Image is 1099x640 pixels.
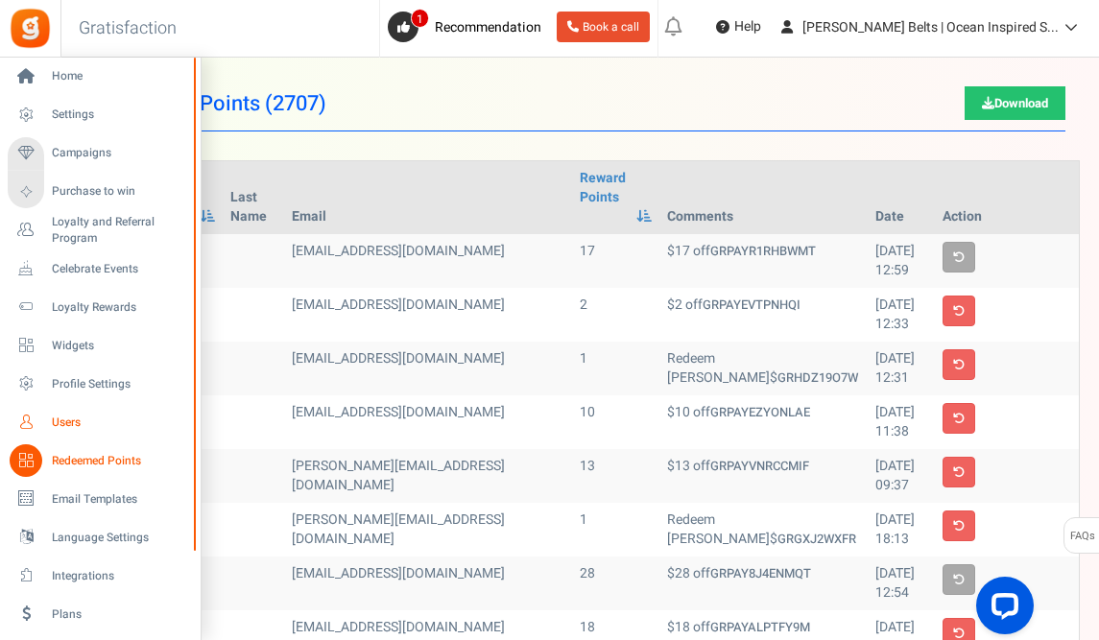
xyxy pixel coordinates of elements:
a: Language Settings [8,521,192,554]
i: User already used the coupon [953,574,965,585]
td: [PERSON_NAME][EMAIL_ADDRESS][DOMAIN_NAME] [284,503,571,557]
td: Redeem [PERSON_NAME]$ [659,342,868,395]
i: Delete coupon and restore points [953,359,965,370]
i: Delete coupon and restore points [953,520,965,532]
span: Integrations [52,568,186,584]
span: Recommendation [435,17,541,37]
td: [DATE] 18:13 [868,503,935,557]
td: 1 [572,342,659,395]
i: Delete coupon and restore points [953,628,965,639]
td: [DATE] 12:31 [868,342,935,395]
span: 2707 [273,88,319,119]
a: Settings [8,99,192,131]
span: Settings [52,107,186,123]
a: Widgets [8,329,192,362]
td: [EMAIL_ADDRESS][DOMAIN_NAME] [284,288,571,342]
td: $2 off [659,288,868,342]
span: Language Settings [52,530,186,546]
th: Date [868,161,935,234]
span: Users [52,415,186,431]
th: Last Name [223,161,284,234]
th: Email [284,161,571,234]
a: Help [708,12,769,42]
td: $17 off [659,234,868,288]
span: Widgets [52,338,186,354]
td: [EMAIL_ADDRESS][DOMAIN_NAME] [284,557,571,610]
a: Email Templates [8,483,192,515]
td: 28 [572,557,659,610]
a: Download [965,86,1065,120]
span: 1 [411,9,429,28]
a: Campaigns [8,137,192,170]
span: Loyalty and Referral Program [52,214,192,247]
a: Celebrate Events [8,252,192,285]
td: [DATE] 09:37 [868,449,935,503]
td: [EMAIL_ADDRESS][DOMAIN_NAME] [284,234,571,288]
a: Profile Settings [8,367,192,400]
span: Celebrate Events [52,261,186,277]
strong: GRHDZ19O7W [777,368,858,387]
span: Profile Settings [52,376,186,392]
td: [EMAIL_ADDRESS][DOMAIN_NAME] [284,395,571,449]
span: Loyalty Rewards [52,299,186,316]
a: Redeemed Points [8,444,192,477]
th: Comments [659,161,868,234]
strong: GRPAYEVTPNHQI [703,296,800,314]
a: Purchase to win [8,176,192,208]
a: Home [8,60,192,93]
a: Users [8,406,192,439]
td: 10 [572,395,659,449]
strong: GRPAY8J4ENMQT [710,564,811,582]
td: Redeem [PERSON_NAME]$ [659,503,868,557]
a: Book a call [557,12,650,42]
td: [DATE] 12:33 [868,288,935,342]
span: Purchase to win [52,183,186,200]
img: Gratisfaction [9,7,52,50]
td: [PERSON_NAME][EMAIL_ADDRESS][DOMAIN_NAME] [284,449,571,503]
td: $13 off [659,449,868,503]
span: Email Templates [52,491,186,508]
th: Action [935,161,1079,234]
span: [PERSON_NAME] Belts | Ocean Inspired S... [802,17,1059,37]
a: Loyalty and Referral Program [8,214,192,247]
td: 13 [572,449,659,503]
span: Campaigns [52,145,186,161]
td: 17 [572,234,659,288]
h3: Gratisfaction [58,10,198,48]
td: [EMAIL_ADDRESS][DOMAIN_NAME] [284,342,571,395]
span: Redeemed Points ( ) [94,93,326,114]
td: [DATE] 12:54 [868,557,935,610]
a: 1 Recommendation [388,12,549,42]
td: $28 off [659,557,868,610]
a: Reward Points [580,169,652,207]
i: Delete coupon and restore points [953,413,965,424]
a: Integrations [8,559,192,592]
span: Redeemed Points [52,453,186,469]
td: 2 [572,288,659,342]
span: Help [729,17,761,36]
a: Plans [8,598,192,630]
td: [DATE] 12:59 [868,234,935,288]
strong: GRPAYVNRCCMIF [710,457,809,475]
span: FAQs [1069,518,1095,555]
i: Delete coupon and restore points [953,466,965,478]
td: $10 off [659,395,868,449]
i: User already used the coupon [953,251,965,263]
i: Delete coupon and restore points [953,305,965,317]
a: Loyalty Rewards [8,291,192,323]
td: [DATE] 11:38 [868,395,935,449]
span: Home [52,68,186,84]
span: Plans [52,606,186,623]
strong: GRPAYALPTFY9M [710,618,810,636]
strong: GRGXJ2WXFR [777,530,856,548]
strong: GRPAYR1RHBWMT [710,242,816,260]
td: 1 [572,503,659,557]
strong: GRPAYEZYONLAE [710,403,810,421]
